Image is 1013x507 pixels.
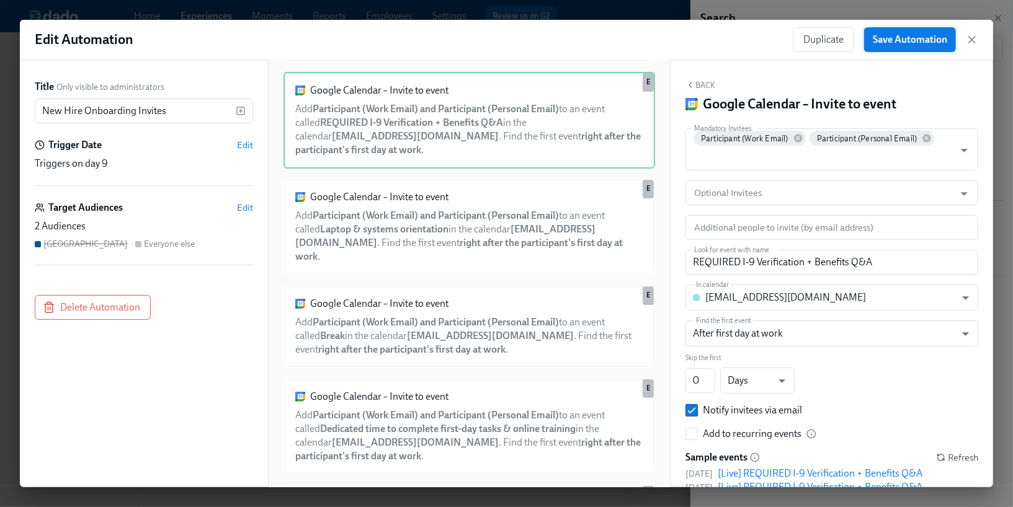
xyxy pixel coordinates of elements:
button: Edit [237,201,253,214]
div: Participant (Work Email) [694,131,806,146]
div: Google Calendar – Invite to eventAddParticipant (Work Email) and Participant (Personal Email)to a... [283,72,655,169]
a: [DATE][Live] REQUIRED I-9 Verification + Benefits Q&A [685,467,978,480]
button: Back [685,80,715,90]
div: Used by Everyone else audience [643,73,654,92]
div: Everyone else [144,238,195,250]
div: Add to recurring events [703,427,816,441]
button: Edit [237,139,253,151]
button: Open [955,184,974,203]
div: [GEOGRAPHIC_DATA] [43,238,128,250]
div: Participant (Personal Email) [810,131,935,146]
div: Google Calendar – Invite to eventAddParticipant (Work Email) and Participant (Personal Email)to a... [283,285,655,368]
h1: Edit Automation [35,30,133,49]
button: Duplicate [793,27,854,52]
span: Save Automation [873,33,947,46]
div: Days [720,368,795,394]
h6: Sample events [685,451,747,464]
h4: Google Calendar – Invite to event [703,95,896,113]
div: Triggers on day 9 [35,157,253,170]
label: Skip the first [685,351,721,365]
div: Target AudiencesEdit2 Audiences[GEOGRAPHIC_DATA]Everyone else [35,201,253,265]
div: Google Calendar – Invite to eventAddParticipant (Work Email) and Participant (Personal Email)to a... [283,179,655,275]
a: [DATE][Live] REQUIRED I-9 Verification + Benefits Q&A [685,480,978,494]
div: Used by Everyone else audience [643,379,654,398]
div: After first day at work [685,320,978,346]
span: [DATE] [685,482,713,493]
div: Used by Everyone else audience [643,180,654,198]
div: [Live] REQUIRED I-9 Verification + Benefits Q&A [718,480,922,494]
div: [EMAIL_ADDRESS][DOMAIN_NAME] [685,284,978,311]
span: Only visible to administrators [56,81,164,93]
button: Open [955,141,974,160]
div: Google Calendar – Invite to eventAddParticipant (Work Email) and Participant (Personal Email)to a... [283,378,655,475]
span: Participant (Personal Email) [810,134,925,143]
span: [DATE] [685,468,713,480]
button: Delete Automation [35,295,151,320]
div: Used by Everyone else audience [643,486,654,505]
span: Participant (Work Email) [694,134,796,143]
h6: Target Audiences [48,201,123,214]
svg: Insert text variable [236,106,246,116]
div: 2 Audiences [35,219,253,233]
div: Used by Everyone else audience [643,286,654,305]
label: Title [35,80,54,94]
div: Notify invitees via email [703,403,802,417]
svg: If toggled employees will be added to all recurring events, past events included. [806,429,816,439]
div: [Live] REQUIRED I-9 Verification + Benefits Q&A [718,467,922,480]
h6: Trigger Date [48,138,102,152]
span: Duplicate [803,33,844,46]
button: Refresh [937,451,978,464]
div: [EMAIL_ADDRESS][DOMAIN_NAME] [705,291,866,304]
div: Trigger DateEditTriggers on day 9 [35,138,253,186]
span: Delete Automation [45,301,140,314]
button: Save Automation [864,27,956,52]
